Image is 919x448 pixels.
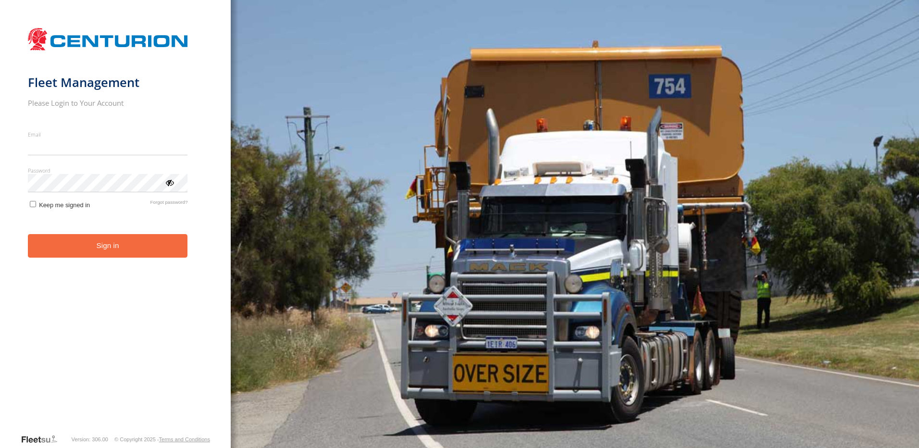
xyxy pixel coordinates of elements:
a: Forgot password? [150,199,188,209]
button: Sign in [28,234,188,258]
form: main [28,23,203,434]
span: Keep me signed in [39,201,90,209]
a: Visit our Website [21,435,65,444]
a: Terms and Conditions [159,436,210,442]
label: Password [28,167,188,174]
div: © Copyright 2025 - [114,436,210,442]
input: Keep me signed in [30,201,36,207]
label: Email [28,131,188,138]
div: Version: 306.00 [72,436,108,442]
h2: Please Login to Your Account [28,98,188,108]
h1: Fleet Management [28,75,188,90]
div: ViewPassword [164,177,174,187]
img: Centurion Transport [28,27,188,51]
